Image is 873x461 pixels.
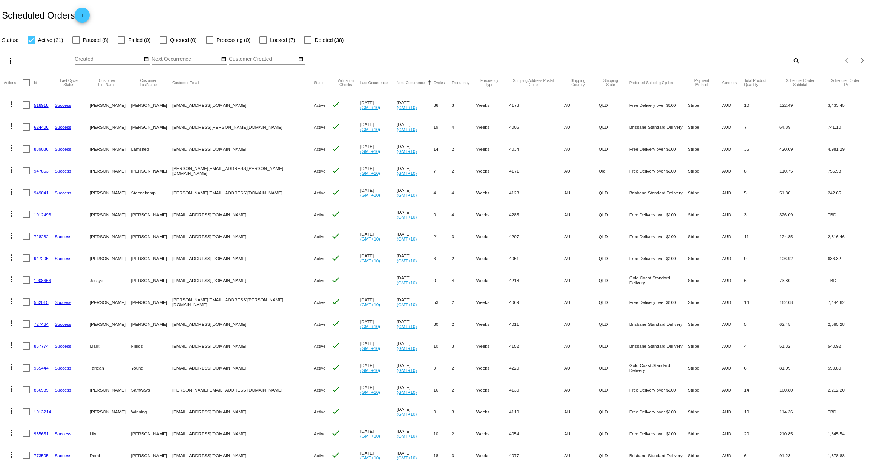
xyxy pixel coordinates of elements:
[397,280,417,285] a: (GMT+10)
[34,234,49,239] a: 728232
[433,138,451,160] mat-cell: 14
[34,278,51,283] a: 1008666
[509,291,564,313] mat-cell: 4069
[360,247,397,269] mat-cell: [DATE]
[509,247,564,269] mat-cell: 4051
[744,269,779,291] mat-cell: 6
[221,56,226,62] mat-icon: date_range
[360,182,397,204] mat-cell: [DATE]
[78,12,87,22] mat-icon: add
[509,138,564,160] mat-cell: 4034
[433,80,445,85] button: Change sorting for Cycles
[828,291,869,313] mat-cell: 7,444.82
[722,182,744,204] mat-cell: AUD
[131,269,172,291] mat-cell: [PERSON_NAME]
[360,346,380,351] a: (GMT+10)
[599,269,629,291] mat-cell: QLD
[629,225,688,247] mat-cell: Free Delivery over $100
[433,225,451,247] mat-cell: 21
[433,204,451,225] mat-cell: 0
[828,160,869,182] mat-cell: 755.93
[779,160,828,182] mat-cell: 110.75
[509,269,564,291] mat-cell: 4218
[90,138,131,160] mat-cell: [PERSON_NAME]
[828,313,869,335] mat-cell: 2,585.28
[433,313,451,335] mat-cell: 30
[397,313,433,335] mat-cell: [DATE]
[397,324,417,329] a: (GMT+10)
[397,214,417,219] a: (GMT+10)
[90,94,131,116] mat-cell: [PERSON_NAME]
[451,313,476,335] mat-cell: 2
[744,313,779,335] mat-cell: 5
[131,313,172,335] mat-cell: [PERSON_NAME]
[397,149,417,154] a: (GMT+10)
[599,335,629,357] mat-cell: QLD
[172,94,314,116] mat-cell: [EMAIL_ADDRESS][DOMAIN_NAME]
[397,247,433,269] mat-cell: [DATE]
[397,302,417,307] a: (GMT+10)
[90,291,131,313] mat-cell: [PERSON_NAME]
[509,335,564,357] mat-cell: 4152
[476,357,509,379] mat-cell: Weeks
[90,313,131,335] mat-cell: [PERSON_NAME]
[599,204,629,225] mat-cell: QLD
[722,313,744,335] mat-cell: AUD
[476,94,509,116] mat-cell: Weeks
[34,300,49,305] a: 562015
[6,56,15,65] mat-icon: more_vert
[7,275,16,284] mat-icon: more_vert
[564,138,599,160] mat-cell: AU
[34,190,49,195] a: 949041
[7,209,16,218] mat-icon: more_vert
[172,291,314,313] mat-cell: [PERSON_NAME][EMAIL_ADDRESS][PERSON_NAME][DOMAIN_NAME]
[172,116,314,138] mat-cell: [EMAIL_ADDRESS][PERSON_NAME][DOMAIN_NAME]
[7,100,16,109] mat-icon: more_vert
[779,138,828,160] mat-cell: 420.09
[172,269,314,291] mat-cell: [EMAIL_ADDRESS][DOMAIN_NAME]
[629,204,688,225] mat-cell: Free Delivery over $100
[476,116,509,138] mat-cell: Weeks
[564,335,599,357] mat-cell: AU
[433,94,451,116] mat-cell: 36
[688,79,715,87] button: Change sorting for PaymentMethod.Type
[172,80,199,85] button: Change sorting for CustomerEmail
[509,116,564,138] mat-cell: 4006
[433,182,451,204] mat-cell: 4
[629,160,688,182] mat-cell: Free Delivery over $100
[360,105,380,110] a: (GMT+10)
[360,80,388,85] button: Change sorting for LastOccurrenceUtc
[688,160,722,182] mat-cell: Stripe
[779,204,828,225] mat-cell: 326.09
[397,335,433,357] mat-cell: [DATE]
[744,94,779,116] mat-cell: 10
[779,335,828,357] mat-cell: 51.32
[828,79,862,87] button: Change sorting for LifetimeValue
[599,160,629,182] mat-cell: Qld
[433,335,451,357] mat-cell: 10
[564,269,599,291] mat-cell: AU
[722,269,744,291] mat-cell: AUD
[688,269,722,291] mat-cell: Stripe
[722,225,744,247] mat-cell: AUD
[688,247,722,269] mat-cell: Stripe
[131,116,172,138] mat-cell: [PERSON_NAME]
[131,225,172,247] mat-cell: [PERSON_NAME]
[476,335,509,357] mat-cell: Weeks
[131,182,172,204] mat-cell: Steenekamp
[34,168,49,173] a: 947863
[7,187,16,196] mat-icon: more_vert
[131,138,172,160] mat-cell: Lamshed
[722,291,744,313] mat-cell: AUD
[314,80,324,85] button: Change sorting for Status
[828,94,869,116] mat-cell: 3,433.45
[172,357,314,379] mat-cell: [EMAIL_ADDRESS][DOMAIN_NAME]
[722,335,744,357] mat-cell: AUD
[451,138,476,160] mat-cell: 2
[564,116,599,138] mat-cell: AU
[397,160,433,182] mat-cell: [DATE]
[564,291,599,313] mat-cell: AU
[476,160,509,182] mat-cell: Weeks
[744,204,779,225] mat-cell: 3
[131,204,172,225] mat-cell: [PERSON_NAME]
